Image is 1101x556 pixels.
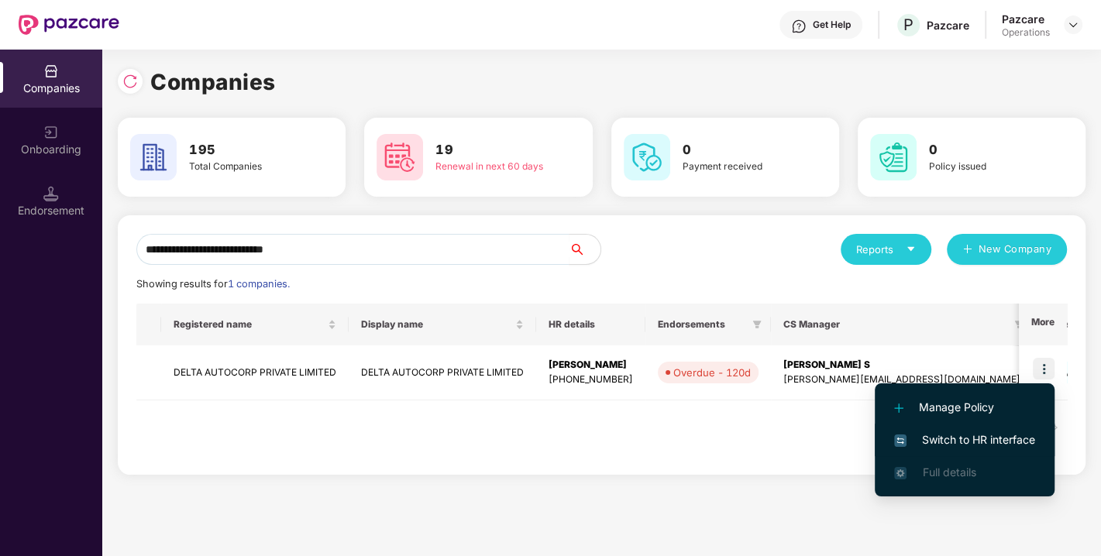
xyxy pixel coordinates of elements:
th: Display name [349,304,536,345]
img: icon [1033,358,1055,379]
img: svg+xml;base64,PHN2ZyB3aWR0aD0iMTQuNSIgaGVpZ2h0PSIxNC41IiB2aWV3Qm94PSIwIDAgMTYgMTYiIGZpbGw9Im5vbm... [43,186,59,201]
img: svg+xml;base64,PHN2ZyB4bWxucz0iaHR0cDovL3d3dy53My5vcmcvMjAwMC9zdmciIHdpZHRoPSI2MCIgaGVpZ2h0PSI2MC... [624,134,670,180]
img: svg+xml;base64,PHN2ZyBpZD0iUmVsb2FkLTMyeDMyIiB4bWxucz0iaHR0cDovL3d3dy53My5vcmcvMjAwMC9zdmciIHdpZH... [122,74,138,89]
th: More [1019,304,1067,345]
h3: 0 [929,140,1042,160]
span: filter [752,320,762,329]
img: svg+xml;base64,PHN2ZyBpZD0iSGVscC0zMngzMiIgeG1sbnM9Imh0dHA6Ly93d3cudzMub3JnLzIwMDAvc3ZnIiB3aWR0aD... [791,19,807,34]
div: [PERSON_NAME] [549,358,633,372]
div: Pazcare [927,18,969,33]
img: svg+xml;base64,PHN2ZyBpZD0iRHJvcGRvd24tMzJ4MzIiIHhtbG5zPSJodHRwOi8vd3d3LnczLm9yZy8yMDAwL3N2ZyIgd2... [1067,19,1079,31]
div: Reports [856,242,916,257]
h3: 195 [189,140,302,160]
td: DELTA AUTOCORP PRIVATE LIMITED [161,345,349,400]
div: Payment received [683,160,796,174]
span: Showing results for [136,278,290,290]
th: Registered name [161,304,349,345]
img: svg+xml;base64,PHN2ZyBpZD0iQ29tcGFuaWVzIiB4bWxucz0iaHR0cDovL3d3dy53My5vcmcvMjAwMC9zdmciIHdpZHRoPS... [43,63,59,79]
button: search [569,234,601,265]
span: search [569,243,600,256]
img: svg+xml;base64,PHN2ZyB4bWxucz0iaHR0cDovL3d3dy53My5vcmcvMjAwMC9zdmciIHdpZHRoPSI2MCIgaGVpZ2h0PSI2MC... [870,134,917,180]
th: HR details [536,304,645,345]
h3: 19 [435,140,549,160]
img: svg+xml;base64,PHN2ZyB4bWxucz0iaHR0cDovL3d3dy53My5vcmcvMjAwMC9zdmciIHdpZHRoPSIxNiIgaGVpZ2h0PSIxNi... [894,434,907,447]
img: svg+xml;base64,PHN2ZyB3aWR0aD0iMjAiIGhlaWdodD0iMjAiIHZpZXdCb3g9IjAgMCAyMCAyMCIgZmlsbD0ibm9uZSIgeG... [43,125,59,140]
div: Pazcare [1002,12,1050,26]
h1: Companies [150,65,276,99]
span: Switch to HR interface [894,431,1035,448]
span: filter [1011,315,1027,334]
td: DELTA AUTOCORP PRIVATE LIMITED [349,345,536,400]
img: svg+xml;base64,PHN2ZyB4bWxucz0iaHR0cDovL3d3dy53My5vcmcvMjAwMC9zdmciIHdpZHRoPSI2MCIgaGVpZ2h0PSI2MC... [130,134,177,180]
img: svg+xml;base64,PHN2ZyB4bWxucz0iaHR0cDovL3d3dy53My5vcmcvMjAwMC9zdmciIHdpZHRoPSI2MCIgaGVpZ2h0PSI2MC... [377,134,423,180]
span: Full details [922,465,975,479]
span: caret-down [906,244,916,254]
div: Get Help [813,19,851,31]
span: plus [962,244,972,256]
span: New Company [979,242,1052,257]
span: Registered name [174,318,325,331]
span: 1 companies. [228,278,290,290]
span: filter [749,315,765,334]
span: Display name [361,318,512,331]
button: right [1042,416,1067,441]
div: Operations [1002,26,1050,39]
span: filter [1014,320,1024,329]
div: Overdue - 120d [673,365,751,380]
div: [PERSON_NAME] S [783,358,1020,372]
div: [PERSON_NAME][EMAIL_ADDRESS][DOMAIN_NAME] [783,372,1020,387]
div: [PHONE_NUMBER] [549,372,633,387]
span: CS Manager [783,318,1008,331]
button: plusNew Company [947,234,1067,265]
div: Policy issued [929,160,1042,174]
div: Total Companies [189,160,302,174]
div: Renewal in next 60 days [435,160,549,174]
img: svg+xml;base64,PHN2ZyB4bWxucz0iaHR0cDovL3d3dy53My5vcmcvMjAwMC9zdmciIHdpZHRoPSIxNi4zNjMiIGhlaWdodD... [894,467,907,479]
img: svg+xml;base64,PHN2ZyB4bWxucz0iaHR0cDovL3d3dy53My5vcmcvMjAwMC9zdmciIHdpZHRoPSIxMi4yMDEiIGhlaWdodD... [894,403,903,413]
span: Endorsements [658,318,746,331]
img: New Pazcare Logo [19,15,119,35]
span: P [903,15,913,34]
span: right [1050,423,1059,432]
span: Manage Policy [894,399,1035,416]
li: Next Page [1042,416,1067,441]
h3: 0 [683,140,796,160]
